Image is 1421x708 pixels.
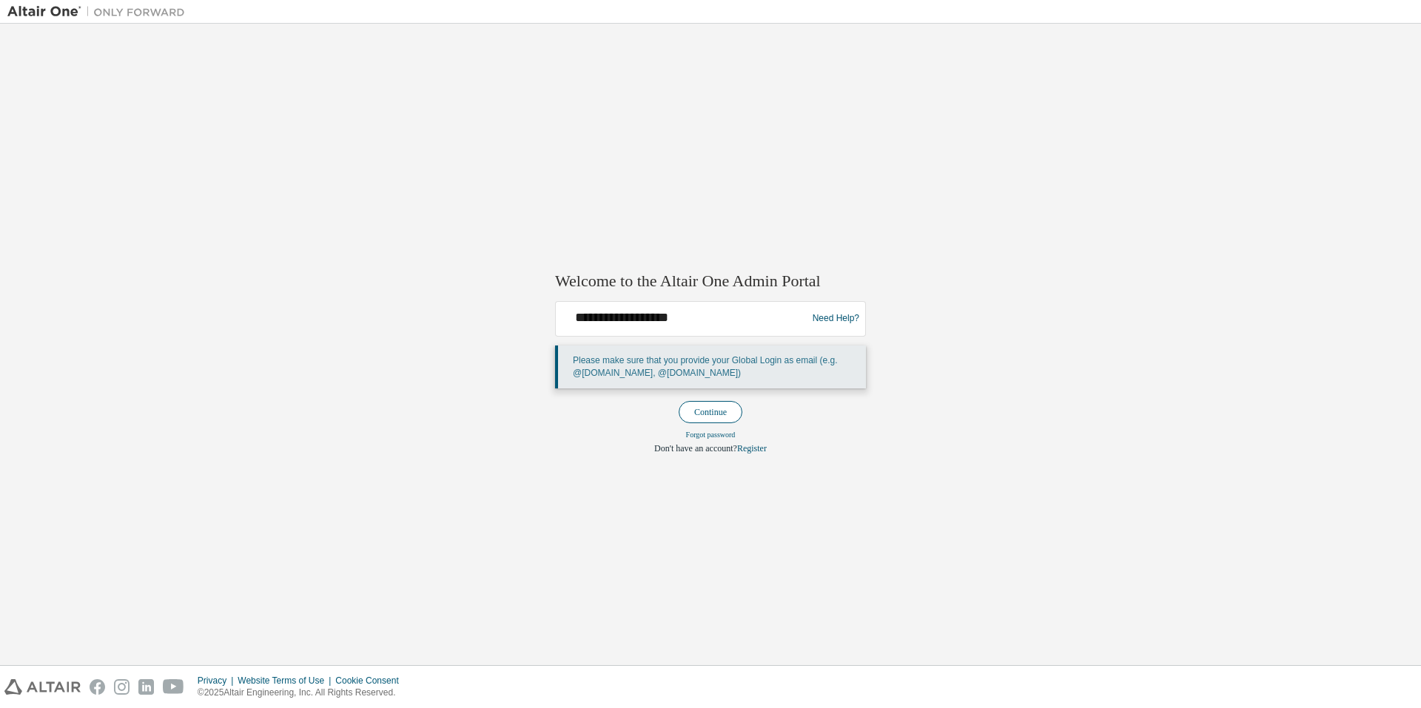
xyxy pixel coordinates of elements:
p: © 2025 Altair Engineering, Inc. All Rights Reserved. [198,687,408,699]
p: Please make sure that you provide your Global Login as email (e.g. @[DOMAIN_NAME], @[DOMAIN_NAME]) [573,354,854,380]
button: Continue [679,401,742,423]
a: Forgot password [686,431,736,439]
img: facebook.svg [90,679,105,695]
h2: Welcome to the Altair One Admin Portal [555,271,866,291]
a: Need Help? [813,318,859,319]
div: Privacy [198,675,238,687]
span: Don't have an account? [654,443,737,454]
img: linkedin.svg [138,679,154,695]
img: instagram.svg [114,679,130,695]
div: Cookie Consent [335,675,407,687]
img: youtube.svg [163,679,184,695]
div: Website Terms of Use [238,675,335,687]
img: altair_logo.svg [4,679,81,695]
a: Register [737,443,767,454]
img: Altair One [7,4,192,19]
